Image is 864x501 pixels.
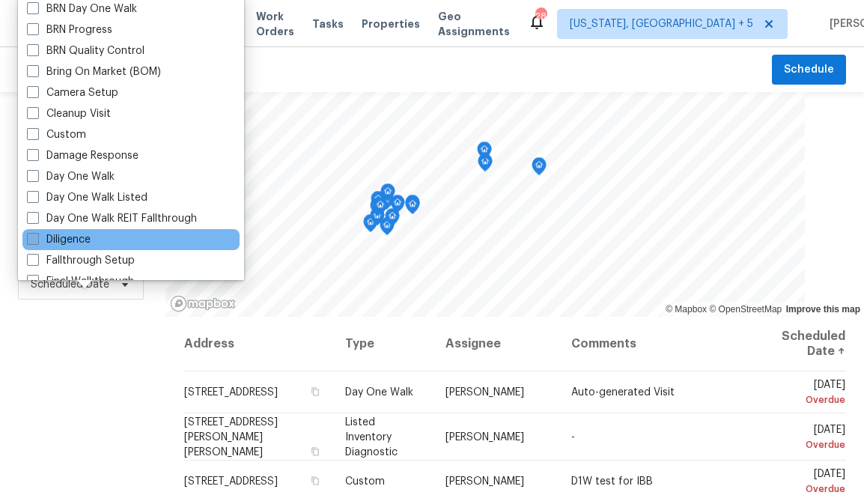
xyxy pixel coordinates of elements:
label: Camera Setup [27,85,118,100]
div: Map marker [532,157,547,180]
th: Address [183,317,334,371]
span: Geo Assignments [438,9,510,39]
span: [PERSON_NAME] [445,387,524,398]
span: [DATE] [770,469,845,497]
span: D1W test for IBB [571,476,653,487]
label: BRN Day One Walk [27,1,137,16]
div: 284 [535,9,546,24]
span: [PERSON_NAME] [445,431,524,442]
th: Scheduled Date ↑ [758,317,846,371]
label: Day One Walk Listed [27,190,147,205]
div: Map marker [405,195,420,218]
div: Overdue [770,482,845,497]
span: Listed Inventory Diagnostic [345,416,398,457]
canvas: Map [165,92,805,317]
div: Map marker [371,191,386,214]
span: - [571,431,575,442]
label: Fallthrough Setup [27,253,135,268]
div: Map marker [477,142,492,165]
div: Map marker [380,183,395,207]
label: Cleanup Visit [27,106,111,121]
label: Damage Response [27,148,139,163]
label: BRN Progress [27,22,112,37]
label: Custom [27,127,86,142]
button: Copy Address [308,444,321,458]
span: Scheduled Date [31,277,109,292]
label: Diligence [27,232,91,247]
button: Schedule [772,55,846,85]
span: [DATE] [770,424,845,452]
div: Map marker [405,196,420,219]
div: Map marker [478,154,493,177]
div: Overdue [770,437,845,452]
span: Work Orders [256,9,294,39]
th: Comments [559,317,758,371]
span: Custom [345,476,385,487]
div: Map marker [373,197,388,220]
a: Improve this map [786,304,860,315]
span: Properties [362,16,420,31]
span: [STREET_ADDRESS] [184,476,278,487]
label: Day One Walk [27,169,115,184]
span: [PERSON_NAME] [445,476,524,487]
div: Map marker [390,195,405,218]
div: Map marker [385,208,400,231]
a: OpenStreetMap [709,304,782,315]
span: [STREET_ADDRESS] [184,387,278,398]
div: Map marker [363,214,378,237]
div: Overdue [770,392,845,407]
label: Final Walkthrough [27,274,134,289]
button: Copy Address [308,385,321,398]
div: Map marker [370,198,385,221]
span: [DATE] [770,380,845,407]
a: Mapbox [666,304,707,315]
span: Tasks [312,19,344,29]
label: BRN Quality Control [27,43,144,58]
label: Day One Walk REIT Fallthrough [27,211,197,226]
span: [STREET_ADDRESS][PERSON_NAME][PERSON_NAME] [184,416,278,457]
label: Bring On Market (BOM) [27,64,161,79]
th: Assignee [433,317,559,371]
button: Copy Address [308,474,321,488]
span: Auto-generated Visit [571,387,675,398]
span: [US_STATE], [GEOGRAPHIC_DATA] + 5 [570,16,753,31]
a: Mapbox homepage [170,295,236,312]
span: Day One Walk [345,387,413,398]
th: Type [333,317,433,371]
span: Schedule [784,61,834,79]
